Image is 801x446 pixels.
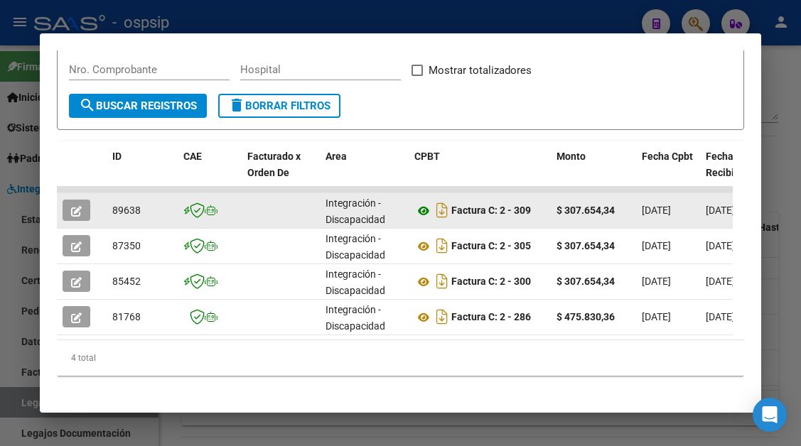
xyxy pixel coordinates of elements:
span: Fecha Recibido [706,151,746,178]
strong: Factura C: 2 - 309 [451,205,531,217]
datatable-header-cell: Fecha Cpbt [636,141,700,204]
div: Open Intercom Messenger [753,398,787,432]
datatable-header-cell: CAE [178,141,242,204]
datatable-header-cell: Facturado x Orden De [242,141,320,204]
datatable-header-cell: Fecha Recibido [700,141,764,204]
span: Facturado x Orden De [247,151,301,178]
strong: Factura C: 2 - 300 [451,276,531,288]
span: [DATE] [706,311,735,322]
span: [DATE] [706,205,735,216]
div: 4 total [57,340,743,376]
span: ID [112,151,122,162]
mat-icon: search [79,97,96,114]
datatable-header-cell: CPBT [409,141,551,204]
mat-icon: delete [228,97,245,114]
button: Buscar Registros [69,94,207,118]
button: Borrar Filtros [218,94,340,118]
i: Descargar documento [433,199,451,222]
span: [DATE] [642,276,671,287]
span: [DATE] [642,205,671,216]
i: Descargar documento [433,270,451,293]
span: Borrar Filtros [228,99,330,112]
i: Descargar documento [433,305,451,328]
span: Fecha Cpbt [642,151,693,162]
span: 85452 [112,276,141,287]
span: [DATE] [642,240,671,251]
span: [DATE] [706,240,735,251]
span: [DATE] [706,276,735,287]
span: Area [326,151,347,162]
datatable-header-cell: Monto [551,141,636,204]
span: CPBT [414,151,440,162]
strong: Factura C: 2 - 305 [451,241,531,252]
strong: Factura C: 2 - 286 [451,312,531,323]
i: Descargar documento [433,234,451,257]
span: 81768 [112,311,141,322]
strong: $ 307.654,34 [557,240,615,251]
strong: $ 307.654,34 [557,276,615,287]
span: Integración - Discapacidad [326,197,385,225]
span: 87350 [112,240,141,251]
span: Monto [557,151,586,162]
span: Integración - Discapacidad [326,233,385,261]
span: CAE [183,151,202,162]
datatable-header-cell: ID [107,141,178,204]
span: Mostrar totalizadores [429,62,532,79]
datatable-header-cell: Area [320,141,409,204]
span: [DATE] [642,311,671,322]
span: Buscar Registros [79,99,197,112]
span: Integración - Discapacidad [326,304,385,332]
span: Integración - Discapacidad [326,268,385,296]
span: 89638 [112,205,141,216]
strong: $ 475.830,36 [557,311,615,322]
strong: $ 307.654,34 [557,205,615,216]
